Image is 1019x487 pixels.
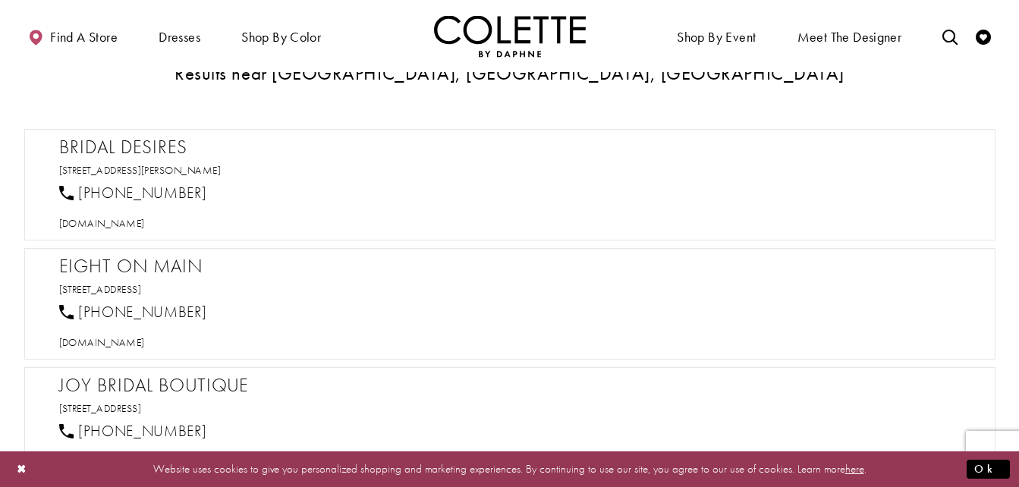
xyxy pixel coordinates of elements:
img: Colette by Daphne [434,15,586,57]
span: Meet the designer [797,30,902,45]
span: Shop By Event [673,15,760,57]
span: [PHONE_NUMBER] [78,183,206,203]
h2: Bridal Desires [59,136,976,159]
a: Meet the designer [794,15,906,57]
a: Opens in new tab [59,216,145,230]
a: Opens in new tab [59,163,222,177]
span: Dresses [159,30,200,45]
h3: Results near [GEOGRAPHIC_DATA], [GEOGRAPHIC_DATA], [GEOGRAPHIC_DATA] [24,63,995,83]
a: Toggle search [939,15,961,57]
button: Close Dialog [9,456,35,482]
a: Find a store [24,15,121,57]
span: Shop by color [241,30,321,45]
a: Opens in new tab [59,401,142,415]
h2: Eight on Main [59,255,976,278]
span: [PHONE_NUMBER] [78,302,206,322]
a: here [845,461,864,476]
button: Submit Dialog [967,460,1010,479]
span: Shop By Event [677,30,756,45]
span: Find a store [50,30,118,45]
a: [PHONE_NUMBER] [59,421,207,441]
span: [DOMAIN_NAME] [59,216,145,230]
span: Dresses [155,15,204,57]
a: Visit Home Page [434,15,586,57]
span: [PHONE_NUMBER] [78,421,206,441]
a: Opens in new tab [59,282,142,296]
a: Opens in new tab [59,335,145,349]
a: Check Wishlist [972,15,995,57]
span: [DOMAIN_NAME] [59,335,145,349]
p: Website uses cookies to give you personalized shopping and marketing experiences. By continuing t... [109,459,910,479]
h2: Joy Bridal Boutique [59,374,976,397]
a: [PHONE_NUMBER] [59,183,207,203]
span: Shop by color [237,15,325,57]
a: [PHONE_NUMBER] [59,302,207,322]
